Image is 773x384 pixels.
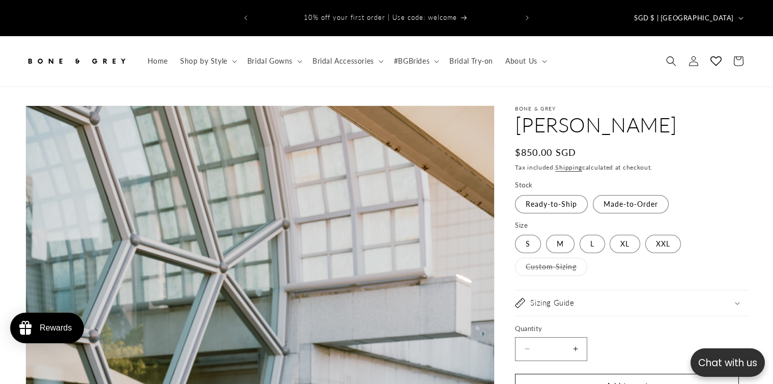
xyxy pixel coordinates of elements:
summary: Shop by Style [174,50,241,72]
a: Shipping [555,163,582,171]
p: Chat with us [691,355,765,370]
a: Bone and Grey Bridal [22,46,131,76]
label: Made-to-Order [593,195,669,213]
button: Open chatbox [691,348,765,377]
summary: Bridal Accessories [306,50,388,72]
span: Bridal Try-on [449,57,493,66]
div: Tax included. calculated at checkout. [515,162,748,173]
span: $850.00 SGD [515,146,576,159]
label: Ready-to-Ship [515,195,588,213]
legend: Stock [515,180,533,190]
label: M [546,235,575,253]
label: XXL [645,235,681,253]
a: Home [141,50,174,72]
summary: #BGBrides [388,50,443,72]
p: Bone & Grey [515,105,748,112]
button: Previous announcement [235,8,257,28]
legend: Size [515,221,529,231]
h1: [PERSON_NAME] [515,112,748,138]
summary: Sizing Guide [515,290,748,316]
label: Quantity [515,324,739,334]
summary: Bridal Gowns [241,50,306,72]
label: Custom Sizing [515,258,587,276]
span: SGD $ | [GEOGRAPHIC_DATA] [634,13,734,23]
img: Bone and Grey Bridal [25,50,127,72]
div: Rewards [40,323,72,333]
button: SGD $ | [GEOGRAPHIC_DATA] [628,8,748,28]
span: Shop by Style [180,57,227,66]
button: Next announcement [516,8,538,28]
span: Bridal Gowns [247,57,293,66]
span: 10% off your first order | Use code: welcome [304,13,457,21]
summary: Search [660,50,682,72]
span: Home [148,57,168,66]
label: S [515,235,541,253]
label: XL [610,235,640,253]
label: L [580,235,605,253]
span: About Us [505,57,537,66]
span: Bridal Accessories [312,57,374,66]
span: #BGBrides [394,57,430,66]
a: Bridal Try-on [443,50,499,72]
h2: Sizing Guide [530,298,574,308]
summary: About Us [499,50,551,72]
